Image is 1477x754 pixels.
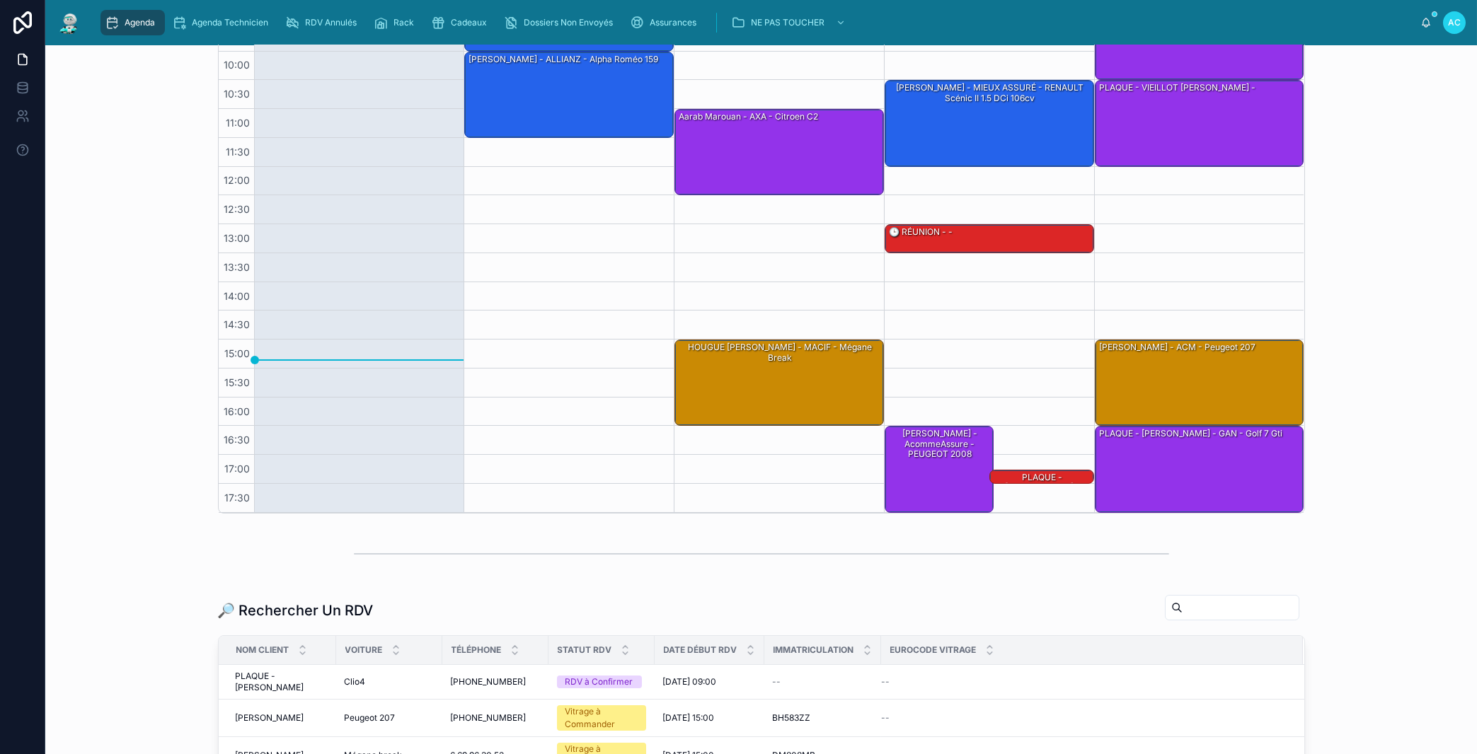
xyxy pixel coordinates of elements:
[221,88,254,100] span: 10:30
[773,676,781,688] span: --
[465,52,673,137] div: [PERSON_NAME] - ALLIANZ - alpha Roméo 159
[675,340,883,425] div: HOUGUE [PERSON_NAME] - MACIF - Mégane break
[773,676,873,688] a: --
[558,644,612,656] span: Statut RDV
[882,676,1286,688] a: --
[222,492,254,504] span: 17:30
[882,712,1286,724] a: --
[168,10,278,35] a: Agenda Technicien
[221,232,254,244] span: 13:00
[218,601,374,620] h1: 🔎 Rechercher Un RDV
[222,347,254,359] span: 15:00
[221,174,254,186] span: 12:00
[1448,17,1461,28] span: AC
[221,261,254,273] span: 13:30
[236,671,328,693] a: PLAQUE - [PERSON_NAME]
[677,341,883,364] div: HOUGUE [PERSON_NAME] - MACIF - Mégane break
[773,712,873,724] a: BH583ZZ
[885,427,993,511] div: [PERSON_NAME] - AcommeAssure - PEUGEOT 2008
[452,644,502,656] span: Téléphone
[1096,340,1304,425] div: [PERSON_NAME] - ACM - Peugeot 207
[345,712,434,724] a: Peugeot 207
[221,203,254,215] span: 12:30
[565,675,633,688] div: RDV à Confirmer
[557,675,646,688] a: RDV à Confirmer
[727,10,853,35] a: NE PAS TOUCHER
[236,712,328,724] a: [PERSON_NAME]
[393,17,414,28] span: Rack
[1096,81,1304,166] div: PLAQUE - VIEILLOT [PERSON_NAME] -
[1098,427,1284,440] div: PLAQUE - [PERSON_NAME] - GAN - Golf 7 gti
[223,117,254,129] span: 11:00
[882,676,890,688] span: --
[427,10,497,35] a: Cadeaux
[1098,341,1257,354] div: [PERSON_NAME] - ACM - Peugeot 207
[467,53,660,66] div: [PERSON_NAME] - ALLIANZ - alpha Roméo 159
[236,712,304,724] span: [PERSON_NAME]
[887,226,954,238] div: 🕒 RÉUNION - -
[773,712,811,724] span: BH583ZZ
[890,644,977,656] span: Eurocode Vitrage
[885,225,1093,253] div: 🕒 RÉUNION - -
[221,59,254,71] span: 10:00
[675,110,883,195] div: Aarab Marouan - AXA - Citroen C2
[305,17,357,28] span: RDV Annulés
[650,17,696,28] span: Assurances
[451,17,487,28] span: Cadeaux
[774,644,854,656] span: Immatriculation
[281,10,367,35] a: RDV Annulés
[663,676,756,688] a: [DATE] 09:00
[192,17,268,28] span: Agenda Technicien
[125,17,155,28] span: Agenda
[221,434,254,446] span: 16:30
[882,712,890,724] span: --
[451,676,540,688] a: [PHONE_NUMBER]
[500,10,623,35] a: Dossiers Non Envoyés
[345,644,383,656] span: Voiture
[663,712,756,724] a: [DATE] 15:00
[990,470,1093,485] div: PLAQUE - [PERSON_NAME] - DIRECT ASSURANCE - Skoda octavia
[451,712,540,724] a: [PHONE_NUMBER]
[223,146,254,158] span: 11:30
[626,10,706,35] a: Assurances
[345,712,396,724] span: Peugeot 207
[663,712,715,724] span: [DATE] 15:00
[222,376,254,388] span: 15:30
[93,7,1420,38] div: scrollable content
[221,405,254,417] span: 16:00
[221,290,254,302] span: 14:00
[369,10,424,35] a: Rack
[887,81,1093,105] div: [PERSON_NAME] - MIEUX ASSURÉ - RENAULT Scénic II 1.5 dCi 106cv
[345,676,366,688] span: Clio4
[100,10,165,35] a: Agenda
[236,644,289,656] span: Nom Client
[751,17,824,28] span: NE PAS TOUCHER
[221,318,254,330] span: 14:30
[677,110,820,123] div: Aarab Marouan - AXA - Citroen C2
[1096,427,1304,511] div: PLAQUE - [PERSON_NAME] - GAN - Golf 7 gti
[664,644,737,656] span: Date Début RDV
[887,427,992,460] div: [PERSON_NAME] - AcommeAssure - PEUGEOT 2008
[565,705,638,731] div: Vitrage à Commander
[524,17,613,28] span: Dossiers Non Envoyés
[451,676,527,688] span: [PHONE_NUMBER]
[57,11,82,34] img: App logo
[222,463,254,475] span: 17:00
[885,81,1093,166] div: [PERSON_NAME] - MIEUX ASSURÉ - RENAULT Scénic II 1.5 dCi 106cv
[557,705,646,731] a: Vitrage à Commander
[345,676,434,688] a: Clio4
[663,676,717,688] span: [DATE] 09:00
[1098,81,1257,94] div: PLAQUE - VIEILLOT [PERSON_NAME] -
[992,471,1093,515] div: PLAQUE - [PERSON_NAME] - DIRECT ASSURANCE - Skoda octavia
[451,712,527,724] span: [PHONE_NUMBER]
